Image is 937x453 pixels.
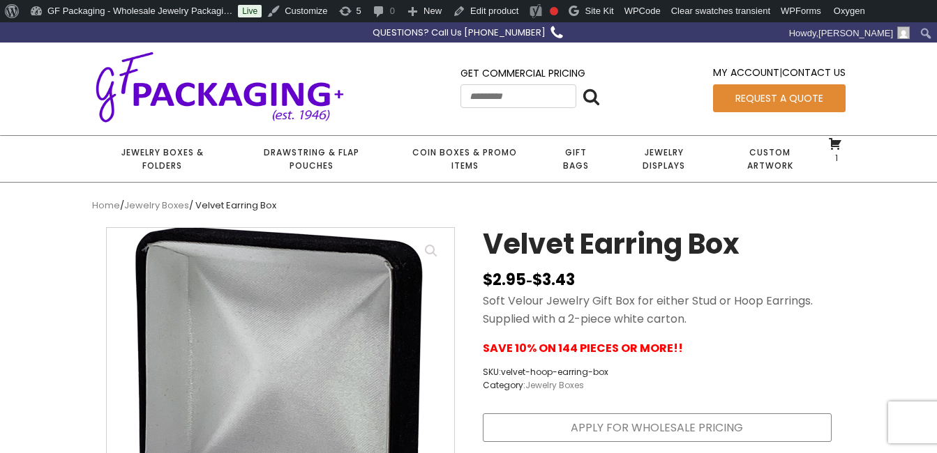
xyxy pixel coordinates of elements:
img: GF Packaging + - Established 1946 [92,49,347,125]
a: 1 [828,137,842,163]
span: [PERSON_NAME] [818,28,893,38]
a: Apply for Wholesale Pricing [483,413,832,443]
ins: - [483,268,575,292]
a: Drawstring & Flap Pouches [233,136,390,182]
bdi: 2.95 [483,269,526,291]
a: Howdy, [784,22,915,45]
a: Coin Boxes & Promo Items [390,136,540,182]
span: $ [483,269,493,291]
a: Jewelry Boxes [124,199,189,212]
span: Category: [483,378,608,392]
span: Site Kit [585,6,613,16]
bdi: 3.43 [532,269,575,291]
div: QUESTIONS? Call Us [PHONE_NUMBER] [373,26,546,40]
a: Gift Bags [540,136,612,182]
a: Live [238,5,262,17]
span: 1 [832,152,838,164]
a: Jewelry Boxes & Folders [92,136,233,182]
div: Focus keyphrase not set [550,7,558,15]
a: Contact Us [782,66,846,79]
span: velvet-hoop-earring-box [501,366,608,378]
div: | [713,65,846,84]
span: SKU: [483,365,608,378]
a: Request a Quote [713,84,846,112]
a: Get Commercial Pricing [460,66,585,80]
a: Jewelry Boxes [525,379,584,391]
h1: Velvet Earring Box [483,227,740,268]
span: $ [532,269,542,291]
strong: SAVE 10% ON 144 PIECES OR MORE!! [483,340,683,356]
p: Soft Velour Jewelry Gift Box for either Stud or Hoop Earrings. Supplied with a 2-piece white carton. [483,292,832,328]
nav: Breadcrumb [92,199,846,213]
a: Jewelry Displays [612,136,716,182]
a: Home [92,199,120,212]
a: View full-screen image gallery [419,238,444,263]
a: Custom Artwork [716,136,825,182]
a: My Account [713,66,779,79]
